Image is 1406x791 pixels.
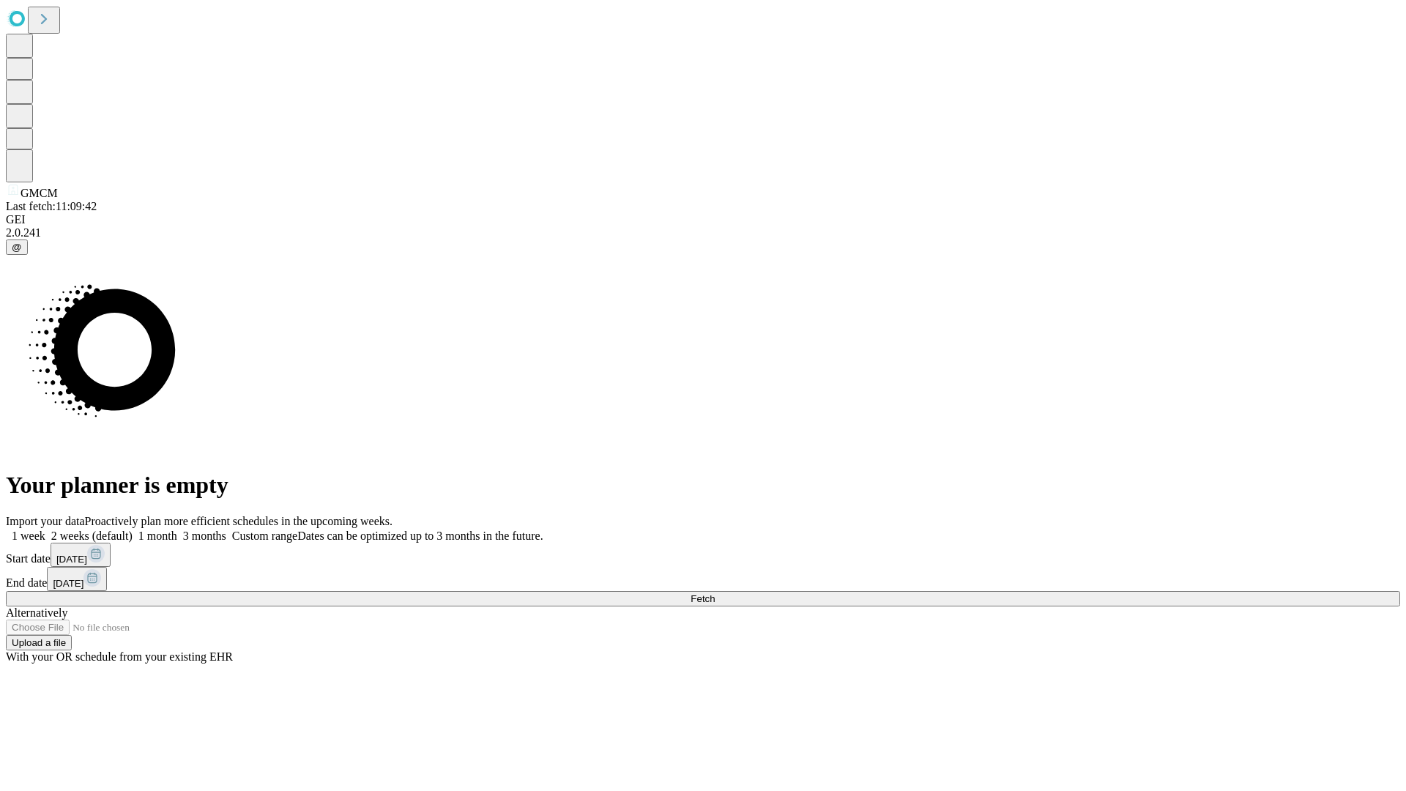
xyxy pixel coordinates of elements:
[6,200,97,212] span: Last fetch: 11:09:42
[6,635,72,650] button: Upload a file
[6,606,67,619] span: Alternatively
[6,213,1400,226] div: GEI
[6,650,233,663] span: With your OR schedule from your existing EHR
[47,567,107,591] button: [DATE]
[51,543,111,567] button: [DATE]
[6,543,1400,567] div: Start date
[53,578,83,589] span: [DATE]
[297,530,543,542] span: Dates can be optimized up to 3 months in the future.
[691,593,715,604] span: Fetch
[6,591,1400,606] button: Fetch
[85,515,393,527] span: Proactively plan more efficient schedules in the upcoming weeks.
[12,530,45,542] span: 1 week
[6,226,1400,239] div: 2.0.241
[232,530,297,542] span: Custom range
[21,187,58,199] span: GMCM
[6,567,1400,591] div: End date
[6,239,28,255] button: @
[6,515,85,527] span: Import your data
[6,472,1400,499] h1: Your planner is empty
[183,530,226,542] span: 3 months
[56,554,87,565] span: [DATE]
[12,242,22,253] span: @
[51,530,133,542] span: 2 weeks (default)
[138,530,177,542] span: 1 month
